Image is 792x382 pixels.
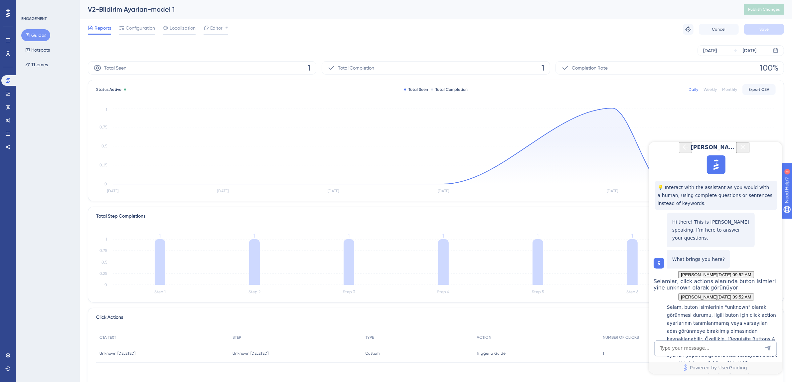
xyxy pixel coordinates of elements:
tspan: [DATE] [107,189,118,194]
tspan: 1 [159,233,161,239]
span: NUMBER OF CLICKS [603,335,639,340]
tspan: [DATE] [607,189,618,194]
tspan: 0.75 [99,125,107,129]
tspan: 0.25 [99,163,107,167]
tspan: 0.75 [99,249,107,253]
span: Editor [210,24,223,32]
span: ACTION [477,335,491,340]
tspan: Step 3 [343,290,355,294]
tspan: 1 [106,107,107,112]
span: Click Actions [96,313,123,325]
span: Publish Changes [748,7,780,12]
span: Localization [170,24,196,32]
span: Custom [366,351,380,356]
span: Total Completion [338,64,374,72]
tspan: 0.5 [101,144,107,148]
div: [DATE] [703,47,717,55]
div: V2-Bildirim Ayarları-model 1 [88,5,727,14]
tspan: 0 [104,283,107,287]
span: Cancel [712,27,726,32]
span: Total Seen [104,64,126,72]
tspan: [DATE] [328,189,339,194]
span: 100% [760,63,778,73]
tspan: [DATE] [217,189,229,194]
span: STEP [233,335,241,340]
tspan: Step 1 [154,290,166,294]
tspan: [DATE] [438,189,449,194]
span: Status: [96,87,121,92]
tspan: 0.25 [99,271,107,276]
tspan: 1 [106,237,107,242]
button: Save [744,24,784,35]
tspan: 0 [104,182,107,186]
span: CTA TEXT [99,335,116,340]
span: Trigger a Guide [477,351,506,356]
tspan: 1 [537,233,539,239]
div: 3 [46,3,48,9]
span: TYPE [366,335,374,340]
tspan: Step 2 [248,290,260,294]
iframe: UserGuiding AI Assistant [649,142,782,374]
span: Reports [94,24,111,32]
span: 1 [603,351,604,356]
span: 1 [308,63,311,73]
span: Unknown [DELETED] [233,351,268,356]
tspan: 1 [443,233,444,239]
span: Save [759,27,769,32]
tspan: 1 [632,233,633,239]
span: 1 [542,63,545,73]
div: Total Completion [431,87,468,92]
tspan: Step 6 [626,290,638,294]
div: Daily [689,87,698,92]
button: Export CSV [742,84,776,95]
div: Total Seen [404,87,428,92]
span: Need Help? [16,2,42,10]
div: [DATE] [743,47,756,55]
div: Weekly [704,87,717,92]
span: Active [109,87,121,92]
tspan: 1 [348,233,350,239]
tspan: 1 [254,233,255,239]
div: Total Step Completions [96,212,145,220]
span: Completion Rate [572,64,608,72]
button: Publish Changes [744,4,784,15]
span: Export CSV [749,87,770,92]
tspan: 0.5 [101,260,107,265]
tspan: Step 5 [532,290,544,294]
tspan: Step 4 [437,290,450,294]
div: Monthly [722,87,737,92]
button: Cancel [699,24,739,35]
span: Configuration [126,24,155,32]
span: Unknown [DELETED] [99,351,135,356]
